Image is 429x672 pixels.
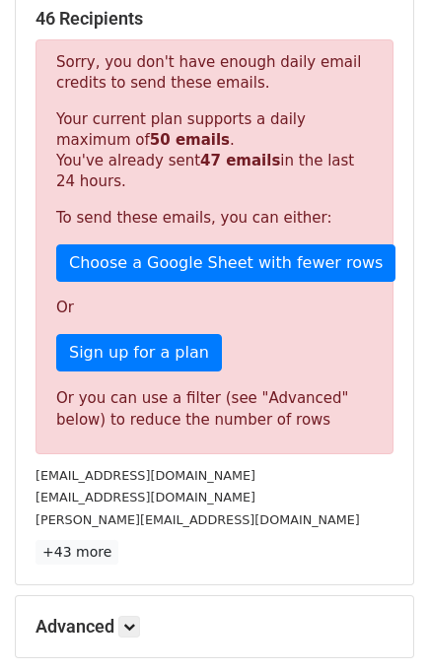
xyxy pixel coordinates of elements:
[36,468,255,483] small: [EMAIL_ADDRESS][DOMAIN_NAME]
[36,8,393,30] h5: 46 Recipients
[56,387,373,432] div: Or you can use a filter (see "Advanced" below) to reduce the number of rows
[56,244,395,282] a: Choose a Google Sheet with fewer rows
[330,577,429,672] div: Widget de chat
[56,208,373,229] p: To send these emails, you can either:
[56,109,373,192] p: Your current plan supports a daily maximum of . You've already sent in the last 24 hours.
[56,52,373,94] p: Sorry, you don't have enough daily email credits to send these emails.
[56,298,373,318] p: Or
[36,512,360,527] small: [PERSON_NAME][EMAIL_ADDRESS][DOMAIN_NAME]
[36,490,255,504] small: [EMAIL_ADDRESS][DOMAIN_NAME]
[200,152,280,169] strong: 47 emails
[56,334,222,371] a: Sign up for a plan
[36,540,118,565] a: +43 more
[150,131,230,149] strong: 50 emails
[36,616,393,638] h5: Advanced
[330,577,429,672] iframe: Chat Widget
